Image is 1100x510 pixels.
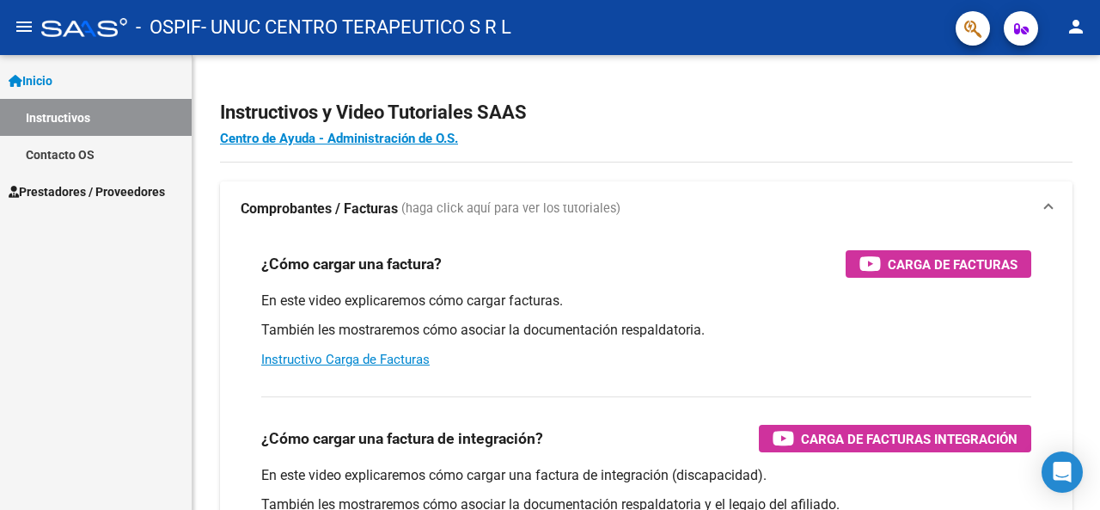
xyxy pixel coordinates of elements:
[9,71,52,90] span: Inicio
[1066,16,1086,37] mat-icon: person
[261,292,1031,310] p: En este video explicaremos cómo cargar facturas.
[1042,452,1083,493] div: Open Intercom Messenger
[14,16,34,37] mat-icon: menu
[220,181,1072,237] mat-expansion-panel-header: Comprobantes / Facturas (haga click aquí para ver los tutoriales)
[220,96,1072,129] h2: Instructivos y Video Tutoriales SAAS
[888,254,1017,275] span: Carga de Facturas
[261,427,543,451] h3: ¿Cómo cargar una factura de integración?
[261,252,442,276] h3: ¿Cómo cargar una factura?
[261,466,1031,485] p: En este video explicaremos cómo cargar una factura de integración (discapacidad).
[261,352,430,367] a: Instructivo Carga de Facturas
[401,200,620,218] span: (haga click aquí para ver los tutoriales)
[241,200,398,218] strong: Comprobantes / Facturas
[9,182,165,201] span: Prestadores / Proveedores
[220,131,458,146] a: Centro de Ayuda - Administración de O.S.
[261,321,1031,340] p: También les mostraremos cómo asociar la documentación respaldatoria.
[846,250,1031,278] button: Carga de Facturas
[201,9,511,46] span: - UNUC CENTRO TERAPEUTICO S R L
[759,425,1031,452] button: Carga de Facturas Integración
[136,9,201,46] span: - OSPIF
[801,428,1017,450] span: Carga de Facturas Integración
